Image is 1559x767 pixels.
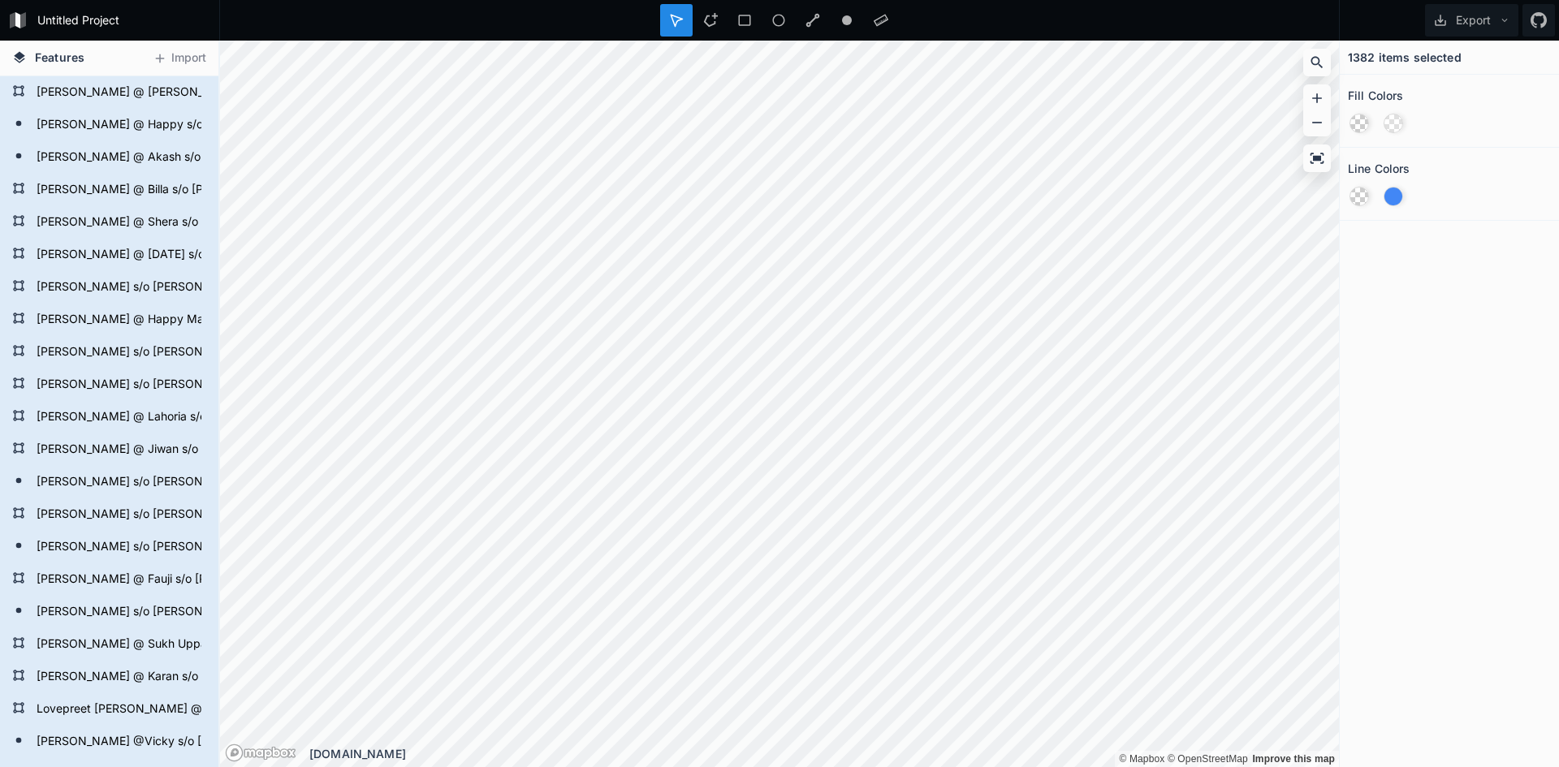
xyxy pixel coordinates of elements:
[225,743,296,762] a: Mapbox logo
[1425,4,1518,37] button: Export
[1348,156,1410,181] h2: Line Colors
[309,745,1339,762] div: [DOMAIN_NAME]
[145,45,214,71] button: Import
[1119,753,1164,765] a: Mapbox
[35,49,84,66] span: Features
[1168,753,1248,765] a: OpenStreetMap
[1348,83,1404,108] h2: Fill Colors
[1348,49,1462,66] h4: 1382 items selected
[1252,753,1335,765] a: Map feedback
